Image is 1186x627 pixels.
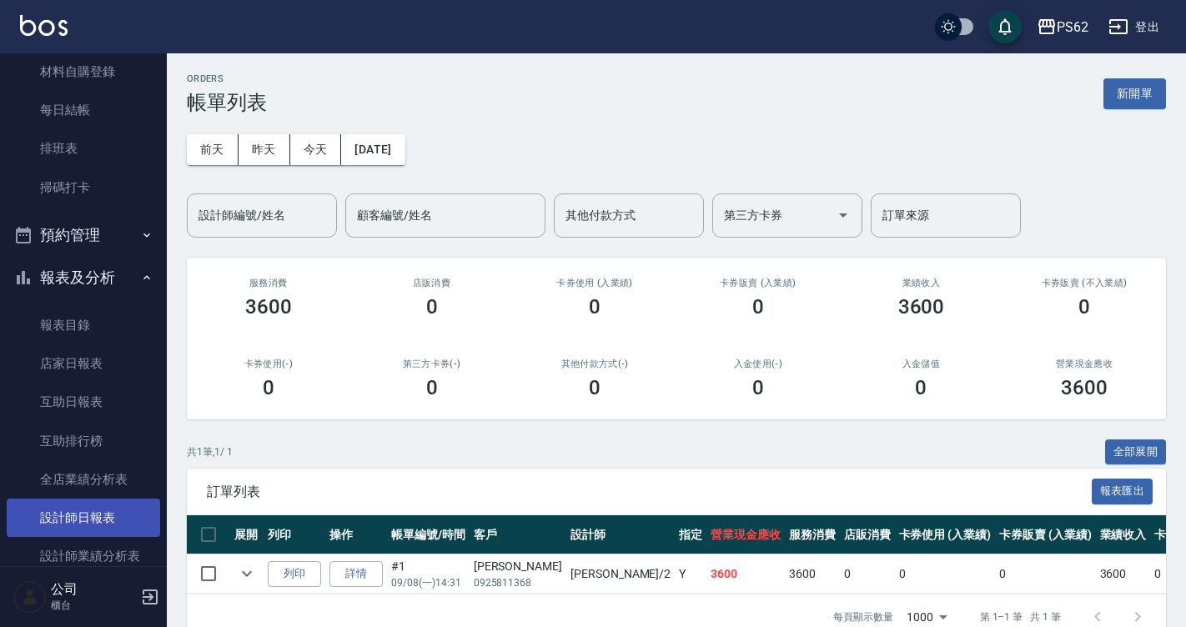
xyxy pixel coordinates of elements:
[1092,479,1153,504] button: 報表匯出
[840,554,895,594] td: 0
[20,15,68,36] img: Logo
[341,134,405,165] button: [DATE]
[988,10,1022,43] button: save
[187,444,233,459] p: 共 1 筆, 1 / 1
[860,359,983,369] h2: 入金儲值
[915,376,927,399] h3: 0
[675,515,706,554] th: 指定
[329,561,383,587] a: 詳情
[264,515,325,554] th: 列印
[7,306,160,344] a: 報表目錄
[752,376,764,399] h3: 0
[895,515,996,554] th: 卡券使用 (入業績)
[391,575,465,590] p: 09/08 (一) 14:31
[830,202,857,228] button: Open
[474,558,562,575] div: [PERSON_NAME]
[51,598,136,613] p: 櫃台
[1023,359,1146,369] h2: 營業現金應收
[387,515,470,554] th: 帳單編號/時間
[995,515,1096,554] th: 卡券販賣 (入業績)
[1096,554,1151,594] td: 3600
[566,515,675,554] th: 設計師
[589,376,601,399] h3: 0
[895,554,996,594] td: 0
[1078,295,1090,319] h3: 0
[370,359,494,369] h2: 第三方卡券(-)
[325,515,387,554] th: 操作
[1105,439,1167,465] button: 全部展開
[898,295,945,319] h3: 3600
[752,295,764,319] h3: 0
[1103,85,1166,101] a: 新開單
[706,515,785,554] th: 營業現金應收
[234,561,259,586] button: expand row
[833,609,893,624] p: 每頁顯示數量
[474,575,562,590] p: 0925811368
[533,278,656,288] h2: 卡券使用 (入業績)
[1057,17,1088,38] div: PS62
[533,359,656,369] h2: 其他付款方式(-)
[696,359,820,369] h2: 入金使用(-)
[187,73,267,84] h2: ORDERS
[13,580,47,614] img: Person
[995,554,1096,594] td: 0
[1061,376,1108,399] h3: 3600
[426,295,438,319] h3: 0
[187,134,239,165] button: 前天
[7,344,160,383] a: 店家日報表
[7,53,160,91] a: 材料自購登錄
[1030,10,1095,44] button: PS62
[387,554,470,594] td: #1
[207,359,330,369] h2: 卡券使用(-)
[7,213,160,257] button: 預約管理
[7,129,160,168] a: 排班表
[7,383,160,421] a: 互助日報表
[426,376,438,399] h3: 0
[1102,12,1166,43] button: 登出
[470,515,566,554] th: 客戶
[1092,483,1153,499] a: 報表匯出
[7,422,160,460] a: 互助排行榜
[51,581,136,598] h5: 公司
[675,554,706,594] td: Y
[1023,278,1146,288] h2: 卡券販賣 (不入業績)
[187,91,267,114] h3: 帳單列表
[290,134,342,165] button: 今天
[589,295,601,319] h3: 0
[7,537,160,575] a: 設計師業績分析表
[239,134,290,165] button: 昨天
[263,376,274,399] h3: 0
[7,499,160,537] a: 設計師日報表
[860,278,983,288] h2: 業績收入
[230,515,264,554] th: 展開
[7,91,160,129] a: 每日結帳
[268,561,321,587] button: 列印
[840,515,895,554] th: 店販消費
[245,295,292,319] h3: 3600
[785,515,840,554] th: 服務消費
[7,460,160,499] a: 全店業績分析表
[980,609,1061,624] p: 第 1–1 筆 共 1 筆
[207,484,1092,500] span: 訂單列表
[1103,78,1166,109] button: 新開單
[7,168,160,207] a: 掃碼打卡
[785,554,840,594] td: 3600
[1096,515,1151,554] th: 業績收入
[566,554,675,594] td: [PERSON_NAME] /2
[696,278,820,288] h2: 卡券販賣 (入業績)
[207,278,330,288] h3: 服務消費
[706,554,785,594] td: 3600
[7,256,160,299] button: 報表及分析
[370,278,494,288] h2: 店販消費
